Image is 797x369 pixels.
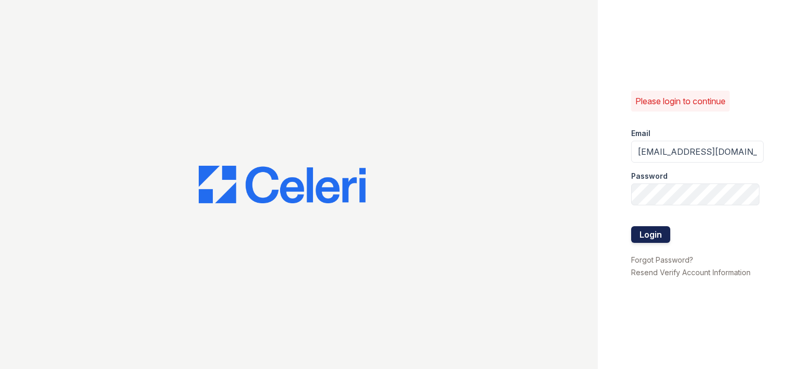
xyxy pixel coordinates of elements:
[631,226,670,243] button: Login
[631,255,693,264] a: Forgot Password?
[631,268,751,277] a: Resend Verify Account Information
[635,95,726,107] p: Please login to continue
[631,171,668,181] label: Password
[199,166,366,203] img: CE_Logo_Blue-a8612792a0a2168367f1c8372b55b34899dd931a85d93a1a3d3e32e68fde9ad4.png
[631,128,650,139] label: Email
